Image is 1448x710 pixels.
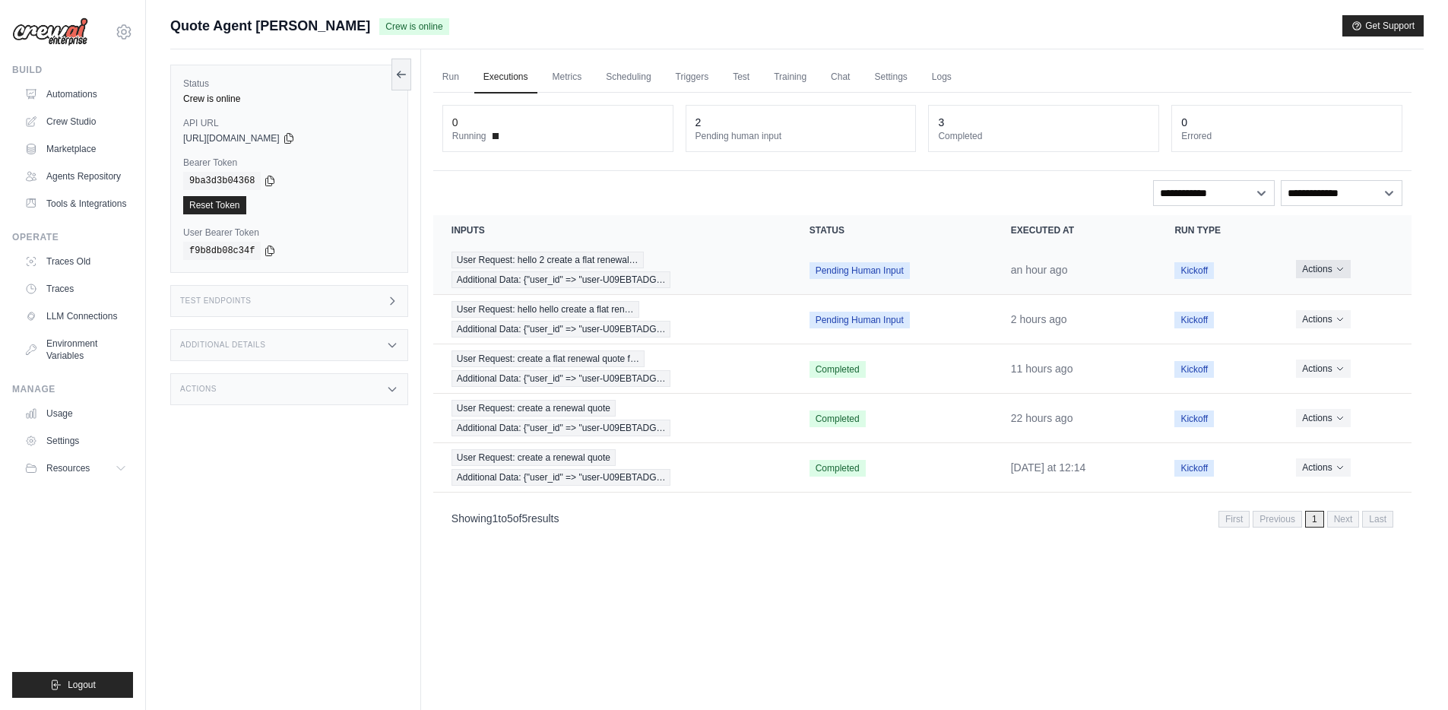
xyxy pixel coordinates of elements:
[18,137,133,161] a: Marketplace
[1156,215,1278,246] th: Run Type
[1296,458,1350,477] button: Actions for execution
[1296,260,1350,278] button: Actions for execution
[12,17,88,46] img: Logo
[452,449,616,466] span: User Request: create a renewal quote
[46,462,90,474] span: Resources
[822,62,859,94] a: Chat
[865,62,916,94] a: Settings
[452,271,671,288] span: Additional Data: {"user_id" => "user-U09EBTADG…
[1218,511,1250,528] span: First
[12,672,133,698] button: Logout
[810,410,866,427] span: Completed
[18,109,133,134] a: Crew Studio
[695,115,702,130] div: 2
[1362,511,1393,528] span: Last
[452,370,671,387] span: Additional Data: {"user_id" => "user-U09EBTADG…
[1327,511,1360,528] span: Next
[452,400,616,417] span: User Request: create a renewal quote
[18,277,133,301] a: Traces
[521,512,528,525] span: 5
[452,511,559,526] p: Showing to of results
[452,301,773,338] a: View execution details for User Request
[1174,460,1214,477] span: Kickoff
[667,62,718,94] a: Triggers
[1011,264,1068,276] time: September 26, 2025 at 11:11 PDT
[810,312,910,328] span: Pending Human Input
[1181,130,1393,142] dt: Errored
[452,252,644,268] span: User Request: hello 2 create a flat renewal…
[183,132,280,144] span: [URL][DOMAIN_NAME]
[452,449,773,486] a: View execution details for User Request
[810,262,910,279] span: Pending Human Input
[1011,313,1067,325] time: September 26, 2025 at 10:37 PDT
[1342,15,1424,36] button: Get Support
[18,82,133,106] a: Automations
[1253,511,1302,528] span: Previous
[923,62,961,94] a: Logs
[1174,410,1214,427] span: Kickoff
[183,196,246,214] a: Reset Token
[452,350,773,387] a: View execution details for User Request
[183,157,395,169] label: Bearer Token
[493,512,499,525] span: 1
[543,62,591,94] a: Metrics
[18,164,133,189] a: Agents Repository
[695,130,907,142] dt: Pending human input
[1218,511,1393,528] nav: Pagination
[452,115,458,130] div: 0
[12,64,133,76] div: Build
[1174,262,1214,279] span: Kickoff
[452,350,645,367] span: User Request: create a flat renewal quote f…
[1174,361,1214,378] span: Kickoff
[474,62,537,94] a: Executions
[183,117,395,129] label: API URL
[597,62,660,94] a: Scheduling
[433,62,468,94] a: Run
[452,321,671,338] span: Additional Data: {"user_id" => "user-U09EBTADG…
[1305,511,1324,528] span: 1
[183,172,261,190] code: 9ba3d3b04368
[452,400,773,436] a: View execution details for User Request
[452,130,486,142] span: Running
[18,249,133,274] a: Traces Old
[452,469,671,486] span: Additional Data: {"user_id" => "user-U09EBTADG…
[1296,310,1350,328] button: Actions for execution
[433,215,791,246] th: Inputs
[183,227,395,239] label: User Bearer Token
[507,512,513,525] span: 5
[452,301,639,318] span: User Request: hello hello create a flat ren…
[1011,461,1086,474] time: September 25, 2025 at 12:14 PDT
[993,215,1157,246] th: Executed at
[183,93,395,105] div: Crew is online
[12,231,133,243] div: Operate
[1296,360,1350,378] button: Actions for execution
[183,242,261,260] code: f9b8db08c34f
[18,192,133,216] a: Tools & Integrations
[1181,115,1187,130] div: 0
[810,361,866,378] span: Completed
[18,401,133,426] a: Usage
[810,460,866,477] span: Completed
[18,304,133,328] a: LLM Connections
[433,215,1412,537] section: Crew executions table
[180,296,252,306] h3: Test Endpoints
[938,130,1149,142] dt: Completed
[379,18,448,35] span: Crew is online
[180,341,265,350] h3: Additional Details
[1174,312,1214,328] span: Kickoff
[1011,363,1073,375] time: September 26, 2025 at 01:50 PDT
[18,331,133,368] a: Environment Variables
[433,499,1412,537] nav: Pagination
[452,420,671,436] span: Additional Data: {"user_id" => "user-U09EBTADG…
[1296,409,1350,427] button: Actions for execution
[170,15,370,36] span: Quote Agent [PERSON_NAME]
[452,252,773,288] a: View execution details for User Request
[12,383,133,395] div: Manage
[183,78,395,90] label: Status
[938,115,944,130] div: 3
[18,456,133,480] button: Resources
[180,385,217,394] h3: Actions
[1011,412,1073,424] time: September 25, 2025 at 14:14 PDT
[791,215,993,246] th: Status
[765,62,816,94] a: Training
